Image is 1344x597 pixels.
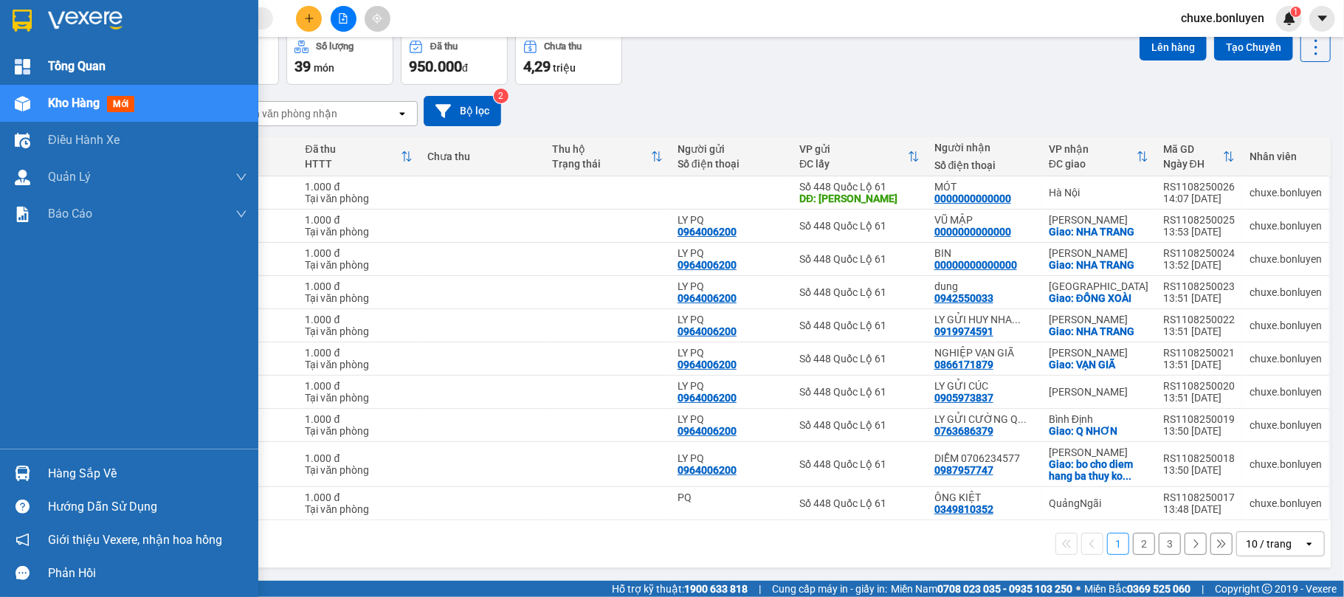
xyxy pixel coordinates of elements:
[1049,214,1148,226] div: [PERSON_NAME]
[305,193,412,204] div: Tại văn phòng
[235,106,337,121] div: Chọn văn phòng nhận
[1250,497,1322,509] div: chuxe.bonluyen
[759,581,761,597] span: |
[1163,491,1235,503] div: RS1108250017
[1202,581,1204,597] span: |
[1250,320,1322,331] div: chuxe.bonluyen
[799,320,920,331] div: Số 448 Quốc Lộ 61
[1123,470,1131,482] span: ...
[1049,497,1148,509] div: QuảngNgãi
[678,359,737,370] div: 0964006200
[799,158,908,170] div: ĐC lấy
[934,226,1011,238] div: 0000000000000
[297,137,419,176] th: Toggle SortBy
[1049,259,1148,271] div: Giao: NHA TRANG
[934,259,1017,271] div: 00000000000000
[286,32,393,85] button: Số lượng39món
[305,226,412,238] div: Tại văn phòng
[1163,143,1223,155] div: Mã GD
[48,531,222,549] span: Giới thiệu Vexere, nhận hoa hồng
[338,13,348,24] span: file-add
[15,566,30,580] span: message
[305,158,400,170] div: HTTT
[15,500,30,514] span: question-circle
[934,159,1034,171] div: Số điện thoại
[1169,9,1276,27] span: chuxe.bonluyen
[48,204,92,223] span: Báo cáo
[15,466,30,481] img: warehouse-icon
[305,214,412,226] div: 1.000 đ
[1012,314,1021,325] span: ...
[48,463,247,485] div: Hàng sắp về
[1163,413,1235,425] div: RS1108250019
[305,359,412,370] div: Tại văn phòng
[305,259,412,271] div: Tại văn phòng
[1250,286,1322,298] div: chuxe.bonluyen
[552,158,651,170] div: Trạng thái
[1291,7,1301,17] sup: 1
[678,325,737,337] div: 0964006200
[934,247,1034,259] div: BIN
[305,392,412,404] div: Tại văn phòng
[934,193,1011,204] div: 0000000000000
[678,464,737,476] div: 0964006200
[1107,533,1129,555] button: 1
[799,497,920,509] div: Số 448 Quốc Lộ 61
[1163,452,1235,464] div: RS1108250018
[678,143,785,155] div: Người gửi
[1250,419,1322,431] div: chuxe.bonluyen
[799,220,920,232] div: Số 448 Quốc Lộ 61
[305,425,412,437] div: Tại văn phòng
[934,452,1034,464] div: DIỄM 0706234577
[934,280,1034,292] div: dung
[799,193,920,204] div: DĐ: MINH PHÁT
[678,380,785,392] div: LY PQ
[1250,253,1322,265] div: chuxe.bonluyen
[678,491,785,503] div: PQ
[1316,12,1329,25] span: caret-down
[1163,325,1235,337] div: 13:51 [DATE]
[235,208,247,220] span: down
[934,292,993,304] div: 0942550033
[15,133,30,148] img: warehouse-icon
[934,325,993,337] div: 0919974591
[1163,259,1235,271] div: 13:52 [DATE]
[1250,458,1322,470] div: chuxe.bonluyen
[304,13,314,24] span: plus
[15,207,30,222] img: solution-icon
[934,359,993,370] div: 0866171879
[552,143,651,155] div: Thu hộ
[1250,353,1322,365] div: chuxe.bonluyen
[1293,7,1298,17] span: 1
[523,58,551,75] span: 4,29
[1163,292,1235,304] div: 13:51 [DATE]
[1159,533,1181,555] button: 3
[678,292,737,304] div: 0964006200
[1049,226,1148,238] div: Giao: NHA TRANG
[1163,380,1235,392] div: RS1108250020
[1049,325,1148,337] div: Giao: NHA TRANG
[934,392,993,404] div: 0905973837
[1049,359,1148,370] div: Giao: VẠN GIÃ
[1163,464,1235,476] div: 13:50 [DATE]
[305,464,412,476] div: Tại văn phòng
[427,151,538,162] div: Chưa thu
[1163,280,1235,292] div: RS1108250023
[678,425,737,437] div: 0964006200
[1127,583,1190,595] strong: 0369 525 060
[934,214,1034,226] div: VŨ MẬP
[553,62,576,74] span: triệu
[678,452,785,464] div: LY PQ
[107,96,134,112] span: mới
[1246,536,1292,551] div: 10 / trang
[305,280,412,292] div: 1.000 đ
[1163,247,1235,259] div: RS1108250024
[934,181,1034,193] div: MÓT
[235,171,247,183] span: down
[1163,392,1235,404] div: 13:51 [DATE]
[48,496,247,518] div: Hướng dẫn sử dụng
[1049,247,1148,259] div: [PERSON_NAME]
[934,142,1034,153] div: Người nhận
[372,13,382,24] span: aim
[678,347,785,359] div: LY PQ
